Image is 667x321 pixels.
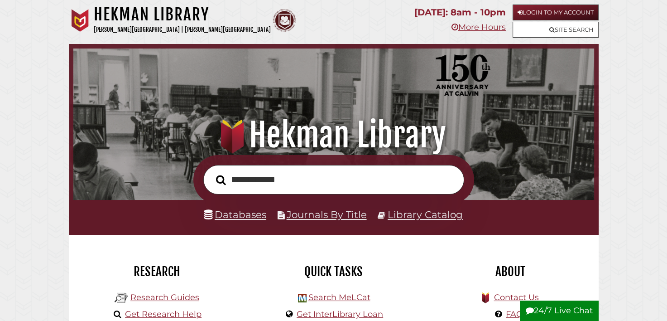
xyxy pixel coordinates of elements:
a: Journals By Title [287,209,367,220]
img: Calvin University [69,9,91,32]
a: Get Research Help [125,309,202,319]
p: [DATE]: 8am - 10pm [414,5,506,20]
h2: Research [76,264,239,279]
button: Search [211,172,230,188]
img: Hekman Library Logo [115,291,128,305]
a: Library Catalog [388,209,463,220]
h2: Quick Tasks [252,264,415,279]
a: FAQs [506,309,527,319]
h1: Hekman Library [94,5,271,24]
h1: Hekman Library [83,115,584,155]
img: Hekman Library Logo [298,294,307,302]
a: Get InterLibrary Loan [297,309,383,319]
a: Databases [204,209,266,220]
i: Search [216,175,226,185]
a: More Hours [451,22,506,32]
a: Search MeLCat [308,292,370,302]
img: Calvin Theological Seminary [273,9,296,32]
a: Contact Us [494,292,538,302]
a: Site Search [513,22,599,38]
p: [PERSON_NAME][GEOGRAPHIC_DATA] | [PERSON_NAME][GEOGRAPHIC_DATA] [94,24,271,35]
h2: About [429,264,592,279]
a: Research Guides [130,292,199,302]
a: Login to My Account [513,5,599,20]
